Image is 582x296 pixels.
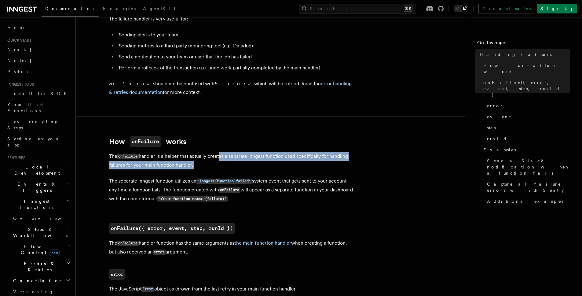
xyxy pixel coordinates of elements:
span: onFailure({ error, event, step, runId }) [483,80,570,98]
span: Install the SDK [7,91,71,96]
em: Errors [214,81,254,87]
button: Steps & Workflows [11,224,72,241]
button: Local Development [5,161,72,179]
span: Capture all failure errors with Sentry [487,181,570,193]
span: Events & Triggers [5,181,67,193]
li: Send a notification to your team or user that the job has failed [117,53,353,61]
span: error [487,103,503,109]
button: Events & Triggers [5,179,72,196]
a: Contact sales [478,4,534,13]
span: Examples [103,6,136,11]
kbd: ⌘K [404,6,412,12]
span: Home [7,24,24,31]
span: Your first Functions [7,102,44,113]
span: Next.js [7,47,36,52]
h4: On this page [477,39,570,49]
a: Send a Slack notification when a function fails [485,155,570,179]
span: Inngest Functions [5,198,66,210]
a: Your first Functions [5,99,72,116]
a: AgentKit [139,2,179,17]
span: new [49,250,60,256]
code: onFailure [130,136,161,147]
span: Steps & Workflows [11,226,68,239]
span: event [487,114,511,120]
a: Sign Up [537,4,577,13]
span: Flow Control [11,243,67,256]
a: error [485,100,570,111]
a: Next.js [5,44,72,55]
a: Documentation [42,2,99,17]
span: Errors & Retries [11,261,66,273]
span: runId [487,136,507,142]
code: onFailure [117,241,139,246]
a: Handling Failures [477,49,570,60]
a: runId [485,133,570,144]
span: Setting up your app [7,136,60,147]
a: Node.js [5,55,72,66]
a: Python [5,66,72,77]
li: Perform a rollback of the transaction (i.e. undo work partially completed by the main handler) [117,64,353,72]
span: Leveraging Steps [7,119,59,130]
li: Sending metrics to a third party monitoring tool (e.g. Datadog) [117,42,353,50]
a: Examples [99,2,139,17]
code: onFailure [219,187,240,193]
a: How onFailure works [481,60,570,77]
span: Examples [483,147,516,153]
button: Cancellation [11,275,72,286]
button: Search...⌘K [299,4,416,13]
button: Inngest Functions [5,196,72,213]
button: Flow Controlnew [11,241,72,258]
span: Inngest tour [5,82,34,87]
span: Overview [13,216,76,221]
a: step [485,122,570,133]
span: AgentKit [143,6,175,11]
p: The separate Inngest function utilizes an system event that gets sent to your account any time a ... [109,177,353,203]
p: should not be confused with which will be retried. Read the for more context. [109,80,353,97]
a: "inngest/function.failed" [196,178,252,184]
a: HowonFailureworks [109,136,186,147]
a: Examples [481,144,570,155]
a: Leveraging Steps [5,116,72,133]
a: Error [141,286,154,292]
p: The failure handler is very useful for: [109,15,353,23]
a: event [485,111,570,122]
a: error [109,269,125,280]
a: onFailure({ error, event, step, runId }) [109,223,235,234]
code: onFailure [117,154,139,159]
code: "<Your function name> (failure)" [157,196,228,202]
span: How onFailure works [483,62,570,75]
p: The handler is a helper that actually creates a separate Inngest function used specifically for h... [109,152,353,169]
li: Sending alerts to your team [117,31,353,39]
em: Failures [109,81,153,87]
span: Features [5,155,25,160]
span: Cancellation [11,278,64,284]
button: Errors & Retries [11,258,72,275]
button: Toggle dark mode [454,5,468,12]
span: Node.js [7,58,36,63]
span: Send a Slack notification when a function fails [487,158,570,176]
a: Capture all failure errors with Sentry [485,179,570,196]
span: Documentation [45,6,96,11]
span: Versioning [13,289,53,294]
a: onFailure({ error, event, step, runId }) [481,77,570,100]
a: Setting up your app [5,133,72,150]
span: step [487,125,496,131]
span: Local Development [5,164,67,176]
a: error handling & retries documentation [109,81,352,95]
a: Overview [11,213,72,224]
p: The handler function has the same arguments as when creating a function, but also received an arg... [109,239,353,257]
a: the main function handler [234,240,291,246]
p: The JavaScript object as thrown from the last retry in your main function handler. [109,285,353,294]
span: Python [7,69,30,74]
span: Quick start [5,38,31,43]
a: Additional examples [485,196,570,207]
code: error [153,250,166,255]
span: Additional examples [487,198,563,204]
a: Home [5,22,72,33]
a: Install the SDK [5,88,72,99]
span: Handling Failures [480,51,552,57]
